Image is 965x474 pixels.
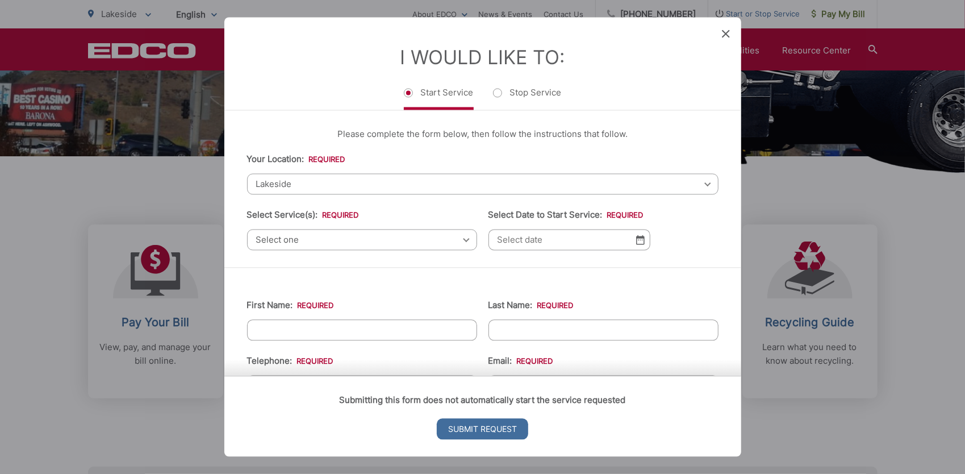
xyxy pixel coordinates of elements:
[437,419,528,440] input: Submit Request
[488,356,553,366] label: Email:
[400,45,565,69] label: I Would Like To:
[340,395,626,406] strong: Submitting this form does not automatically start the service requested
[247,154,345,164] label: Your Location:
[247,127,718,141] p: Please complete the form below, then follow the instructions that follow.
[247,356,333,366] label: Telephone:
[488,229,650,250] input: Select date
[404,87,474,110] label: Start Service
[488,300,574,310] label: Last Name:
[247,300,334,310] label: First Name:
[247,229,477,250] span: Select one
[488,210,644,220] label: Select Date to Start Service:
[493,87,562,110] label: Stop Service
[247,173,718,194] span: Lakeside
[247,210,359,220] label: Select Service(s):
[636,235,645,244] img: Select date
